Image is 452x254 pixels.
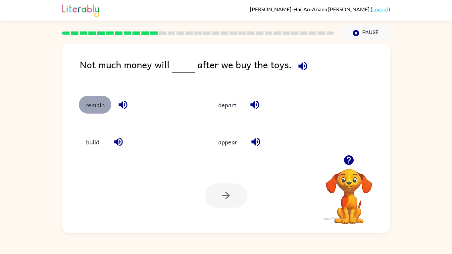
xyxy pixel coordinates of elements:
div: ( ) [250,6,390,12]
button: appear [212,133,244,151]
a: Logout [372,6,388,12]
span: [PERSON_NAME]-Hai-An-Ariana [PERSON_NAME] [250,6,371,12]
button: Pause [342,25,390,41]
video: Your browser must support playing .mp4 files to use Literably. Please try using another browser. [316,159,382,225]
button: remain [79,96,111,114]
div: Not much money will after we buy the toys. [80,57,390,82]
button: build [79,133,107,151]
img: Literably [62,3,99,17]
button: depart [212,96,243,114]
